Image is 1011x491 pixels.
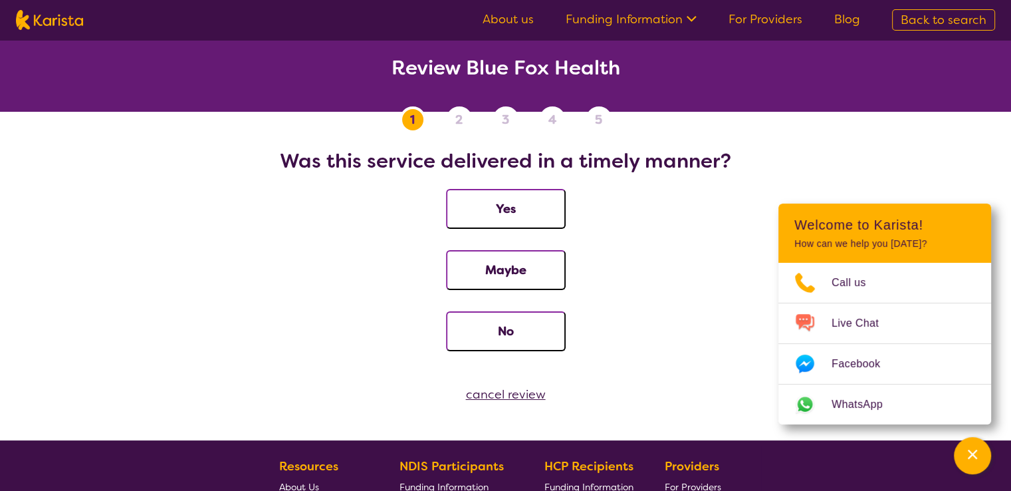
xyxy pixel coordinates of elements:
[595,110,602,130] span: 5
[832,395,899,414] span: WhatsApp
[16,149,995,173] h2: Was this service delivered in a timely manner?
[729,11,802,27] a: For Providers
[446,189,566,229] button: Yes
[410,110,415,130] span: 1
[455,110,463,130] span: 2
[901,12,986,28] span: Back to search
[399,458,504,474] b: NDIS Participants
[502,110,509,130] span: 3
[544,458,633,474] b: HCP Recipients
[483,11,534,27] a: About us
[778,263,991,424] ul: Choose channel
[832,313,895,333] span: Live Chat
[446,250,566,290] button: Maybe
[832,354,896,374] span: Facebook
[566,11,697,27] a: Funding Information
[279,458,338,474] b: Resources
[665,458,719,474] b: Providers
[446,311,566,351] button: No
[548,110,556,130] span: 4
[794,238,975,249] p: How can we help you [DATE]?
[778,204,991,424] div: Channel Menu
[16,10,83,30] img: Karista logo
[16,56,995,80] h2: Review Blue Fox Health
[794,217,975,233] h2: Welcome to Karista!
[954,437,991,474] button: Channel Menu
[832,273,882,293] span: Call us
[892,9,995,31] a: Back to search
[834,11,860,27] a: Blog
[778,385,991,424] a: Web link opens in a new tab.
